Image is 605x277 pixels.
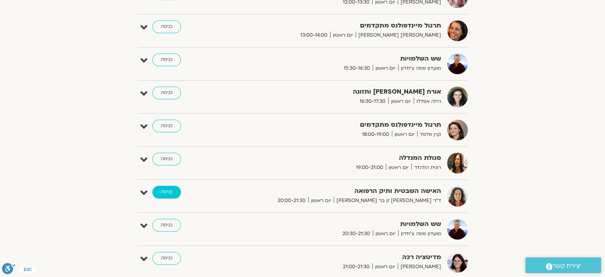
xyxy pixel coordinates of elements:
[152,86,181,99] a: כניסה
[152,153,181,165] a: כניסה
[308,196,334,205] span: יום ראשון
[398,64,441,73] span: מועדון פמה צ'ודרון
[341,64,373,73] span: 15:30-16:30
[152,20,181,33] a: כניסה
[392,130,417,139] span: יום ראשון
[388,97,414,106] span: יום ראשון
[246,186,441,196] strong: האישה השבטית ותיק הרפואה
[246,120,441,130] strong: תרגול מיינדפולנס מתקדמים
[411,163,441,172] span: רונית הולנדר
[330,31,356,39] span: יום ראשון
[357,97,388,106] span: 16:30-17:30
[340,263,372,271] span: 21:00-21:30
[334,196,441,205] span: ד״ר [PERSON_NAME] זן בר [PERSON_NAME]
[340,230,373,238] span: 20:30-21:30
[152,53,181,66] a: כניסה
[398,263,441,271] span: [PERSON_NAME]
[246,53,441,64] strong: שש השלמויות
[414,97,441,106] span: הילה אפללו
[298,31,330,39] span: 13:00-14:00
[152,186,181,198] a: כניסה
[246,252,441,263] strong: מדיטציה רכה
[356,31,441,39] span: [PERSON_NAME] [PERSON_NAME]
[152,219,181,232] a: כניסה
[359,130,392,139] span: 18:00-19:00
[386,163,411,172] span: יום ראשון
[372,263,398,271] span: יום ראשון
[246,20,441,31] strong: תרגול מיינדפולנס מתקדמים
[246,86,441,97] strong: אורח [PERSON_NAME] ותזונה
[246,153,441,163] strong: סגולת המנדלה
[417,130,441,139] span: קרן פלפל
[552,261,581,271] span: יצירת קשר
[353,163,386,172] span: 19:00-21:00
[373,64,398,73] span: יום ראשון
[373,230,398,238] span: יום ראשון
[275,196,308,205] span: 20:00-21:30
[152,120,181,132] a: כניסה
[246,219,441,230] strong: שש השלמויות
[152,252,181,265] a: כניסה
[525,257,601,273] a: יצירת קשר
[398,230,441,238] span: מועדון פמה צ'ודרון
